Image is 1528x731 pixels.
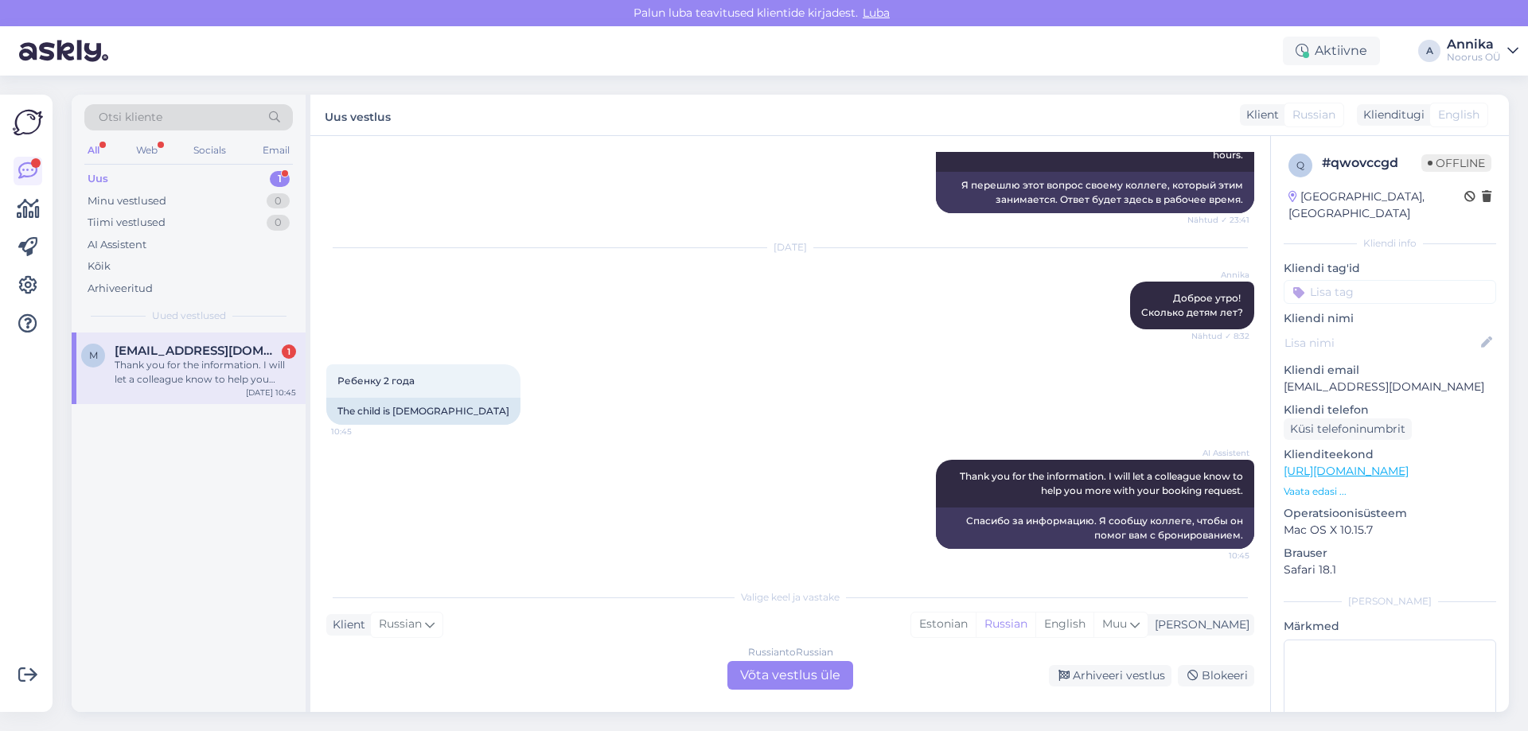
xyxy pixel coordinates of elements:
div: # qwovccgd [1322,154,1421,173]
div: Uus [88,171,108,187]
div: Võta vestlus üle [727,661,853,690]
p: Operatsioonisüsteem [1284,505,1496,522]
div: Web [133,140,161,161]
p: Brauser [1284,545,1496,562]
div: Russian to Russian [748,645,833,659]
div: 1 [282,344,296,359]
div: 1 [270,171,290,187]
p: Safari 18.1 [1284,562,1496,578]
img: Askly Logo [13,107,43,138]
div: Minu vestlused [88,193,166,209]
p: Kliendi tag'id [1284,260,1496,277]
span: Nähtud ✓ 8:32 [1190,330,1249,342]
div: [DATE] 10:45 [246,387,296,399]
span: Nähtud ✓ 23:41 [1187,214,1249,226]
span: Ребенку 2 года [337,375,415,387]
span: AI Assistent [1190,447,1249,459]
span: Muu [1102,616,1127,631]
span: Доброе утро! Сколько детям лет? [1141,292,1243,318]
div: Klient [1240,107,1279,123]
div: The child is [DEMOGRAPHIC_DATA] [326,398,520,425]
div: Blokeeri [1178,665,1254,686]
div: Email [259,140,293,161]
input: Lisa nimi [1284,334,1478,352]
span: English [1438,107,1479,123]
div: AI Assistent [88,237,146,253]
span: Thank you for the information. I will let a colleague know to help you more with your booking req... [960,470,1245,496]
div: Спасибо за информацию. Я сообщу коллеге, чтобы он помог вам с бронированием. [936,507,1254,549]
div: Thank you for the information. I will let a colleague know to help you more with your booking req... [115,358,296,387]
span: Otsi kliente [99,109,162,126]
div: Küsi telefoninumbrit [1284,418,1412,440]
span: Russian [379,616,422,633]
div: Kõik [88,259,111,274]
span: 10:45 [1190,550,1249,562]
p: Kliendi email [1284,362,1496,379]
div: Tiimi vestlused [88,215,166,231]
div: Russian [976,612,1035,636]
input: Lisa tag [1284,280,1496,304]
div: [DATE] [326,240,1254,255]
p: Kliendi nimi [1284,310,1496,327]
div: Klienditugi [1357,107,1425,123]
p: Vaata edasi ... [1284,484,1496,499]
label: Uus vestlus [325,104,391,126]
span: musfamily20@gmail.com [115,344,280,358]
div: [GEOGRAPHIC_DATA], [GEOGRAPHIC_DATA] [1288,189,1464,222]
div: Valige keel ja vastake [326,590,1254,605]
div: Klient [326,616,365,633]
a: AnnikaNoorus OÜ [1447,38,1518,64]
span: Luba [858,6,895,20]
div: [PERSON_NAME] [1284,594,1496,609]
div: Estonian [911,612,976,636]
div: 0 [267,215,290,231]
div: Arhiveeri vestlus [1049,665,1171,686]
div: Kliendi info [1284,236,1496,251]
span: Offline [1421,154,1491,172]
div: Noorus OÜ [1447,51,1501,64]
div: Annika [1447,38,1501,51]
div: Я перешлю этот вопрос своему коллеге, который этим занимается. Ответ будет здесь в рабочее время. [936,172,1254,213]
div: [PERSON_NAME] [1148,616,1249,633]
div: Socials [190,140,229,161]
span: Annika [1190,269,1249,281]
p: Klienditeekond [1284,446,1496,463]
div: All [84,140,103,161]
span: Uued vestlused [152,309,226,323]
div: 0 [267,193,290,209]
div: Arhiveeritud [88,281,153,297]
span: m [89,349,98,361]
p: Kliendi telefon [1284,402,1496,418]
div: A [1418,40,1440,62]
p: Märkmed [1284,618,1496,635]
span: q [1296,159,1304,171]
div: Aktiivne [1283,37,1380,65]
span: 10:45 [331,426,391,437]
div: English [1035,612,1093,636]
p: [EMAIL_ADDRESS][DOMAIN_NAME] [1284,379,1496,395]
p: Mac OS X 10.15.7 [1284,522,1496,539]
span: Russian [1292,107,1335,123]
a: [URL][DOMAIN_NAME] [1284,464,1409,478]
